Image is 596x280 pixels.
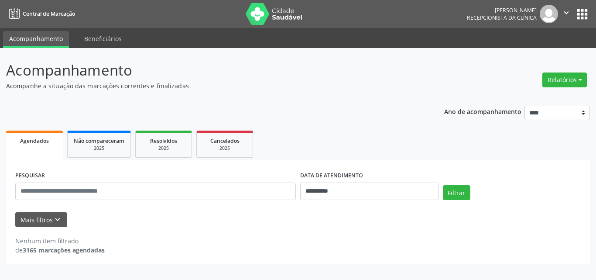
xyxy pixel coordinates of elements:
[558,5,575,23] button: 
[78,31,128,46] a: Beneficiários
[467,14,537,21] span: Recepcionista da clínica
[15,236,105,245] div: Nenhum item filtrado
[23,10,75,17] span: Central de Marcação
[23,246,105,254] strong: 3165 marcações agendadas
[74,145,124,152] div: 2025
[3,31,69,48] a: Acompanhamento
[467,7,537,14] div: [PERSON_NAME]
[203,145,247,152] div: 2025
[210,137,240,145] span: Cancelados
[562,8,571,17] i: 
[20,137,49,145] span: Agendados
[15,169,45,183] label: PESQUISAR
[6,81,415,90] p: Acompanhe a situação das marcações correntes e finalizadas
[142,145,185,152] div: 2025
[540,5,558,23] img: img
[6,59,415,81] p: Acompanhamento
[15,245,105,255] div: de
[74,137,124,145] span: Não compareceram
[444,106,521,117] p: Ano de acompanhamento
[542,73,587,87] button: Relatórios
[300,169,363,183] label: DATA DE ATENDIMENTO
[15,212,67,228] button: Mais filtroskeyboard_arrow_down
[53,215,62,225] i: keyboard_arrow_down
[6,7,75,21] a: Central de Marcação
[575,7,590,22] button: apps
[150,137,177,145] span: Resolvidos
[443,185,470,200] button: Filtrar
